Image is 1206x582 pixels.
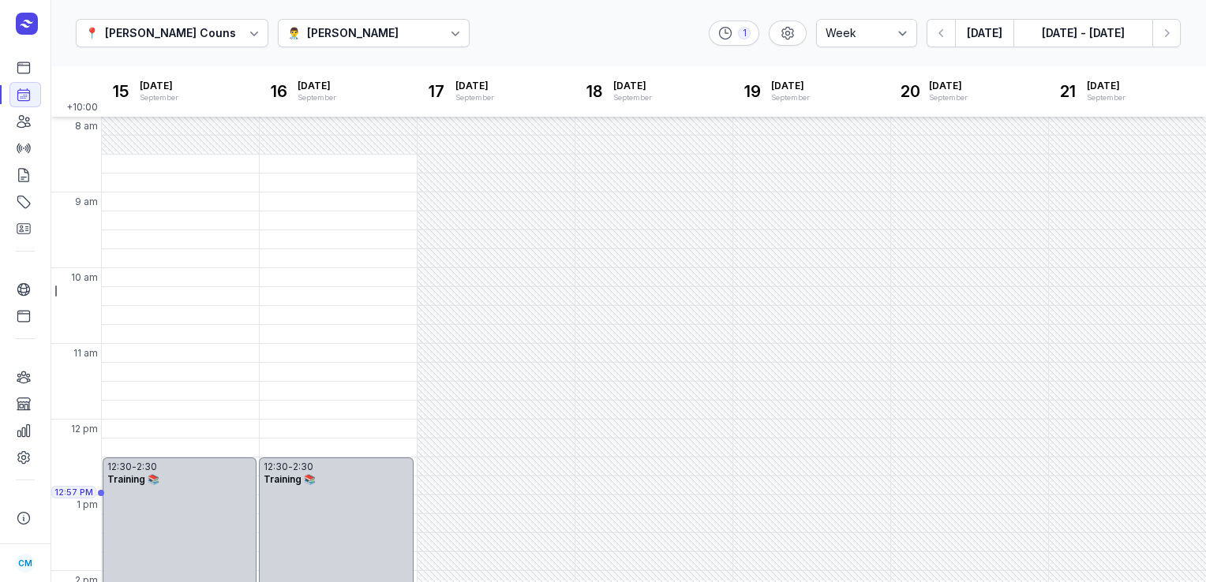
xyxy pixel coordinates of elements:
div: 21 [1055,79,1081,104]
span: 12 pm [71,423,98,435]
div: September [929,92,968,103]
div: 12:30 [264,461,288,473]
span: 8 am [75,120,98,132]
div: 2:30 [293,461,313,473]
button: [DATE] - [DATE] [1013,19,1152,47]
span: 11 am [73,347,98,360]
div: - [288,461,293,473]
div: 📍 [85,24,99,43]
div: September [140,92,178,103]
div: September [771,92,810,103]
div: [PERSON_NAME] [307,24,399,43]
div: 👨‍⚕️ [287,24,301,43]
span: [DATE] [613,80,652,92]
span: 10 am [71,271,98,284]
div: September [298,92,336,103]
div: 18 [582,79,607,104]
div: 19 [740,79,765,104]
span: Training 📚 [107,473,159,485]
span: +10:00 [66,101,101,117]
span: 9 am [75,196,98,208]
span: [DATE] [929,80,968,92]
div: 2:30 [137,461,157,473]
div: 1 [738,27,751,39]
div: 12:30 [107,461,132,473]
div: 20 [897,79,923,104]
div: September [455,92,494,103]
div: 16 [266,79,291,104]
span: [DATE] [771,80,810,92]
button: [DATE] [955,19,1013,47]
div: September [613,92,652,103]
span: [DATE] [1087,80,1125,92]
span: Training 📚 [264,473,316,485]
span: [DATE] [140,80,178,92]
span: [DATE] [455,80,494,92]
div: [PERSON_NAME] Counselling [105,24,267,43]
span: 12:57 PM [54,486,93,498]
div: - [132,461,137,473]
div: 15 [108,79,133,104]
div: September [1087,92,1125,103]
span: [DATE] [298,80,336,92]
span: 1 pm [77,498,98,511]
span: CM [18,554,32,573]
div: 17 [424,79,449,104]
